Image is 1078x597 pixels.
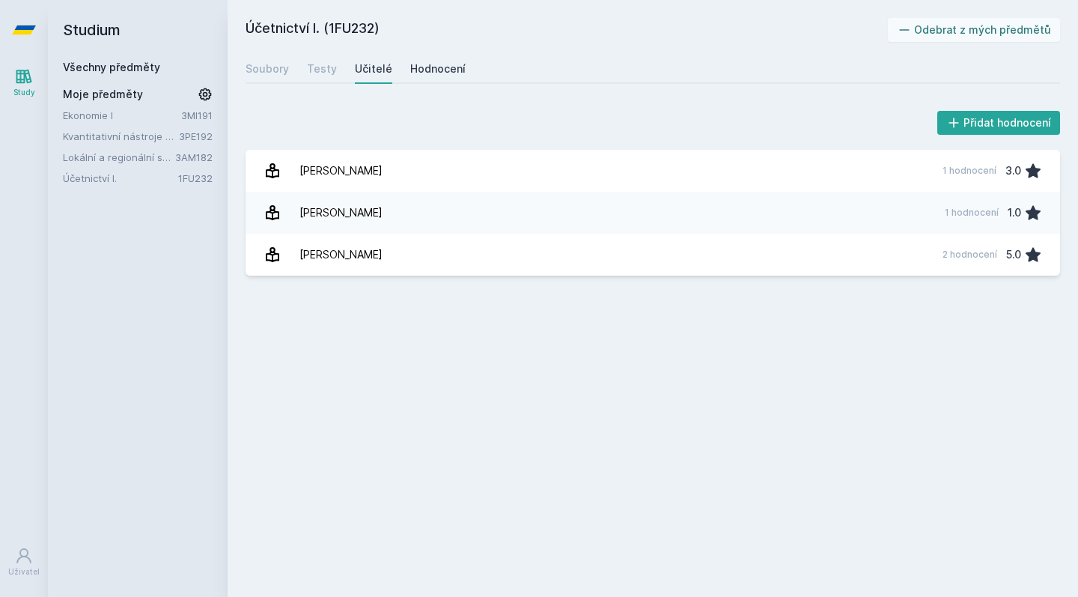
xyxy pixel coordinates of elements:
div: Testy [307,61,337,76]
a: [PERSON_NAME] 1 hodnocení 3.0 [246,150,1060,192]
a: [PERSON_NAME] 1 hodnocení 1.0 [246,192,1060,234]
div: 3.0 [1005,156,1021,186]
div: 1 hodnocení [943,165,996,177]
button: Odebrat z mých předmětů [888,18,1061,42]
div: 2 hodnocení [943,249,997,261]
div: [PERSON_NAME] [299,240,383,270]
div: 1 hodnocení [945,207,999,219]
a: Hodnocení [410,54,466,84]
a: Ekonomie I [63,108,181,123]
a: Soubory [246,54,289,84]
a: Study [3,60,45,106]
a: Lokální a regionální sociologie - sociologie kultury [63,150,175,165]
a: 3MI191 [181,109,213,121]
a: [PERSON_NAME] 2 hodnocení 5.0 [246,234,1060,276]
h2: Účetnictví I. (1FU232) [246,18,888,42]
a: Všechny předměty [63,61,160,73]
div: 5.0 [1006,240,1021,270]
button: Přidat hodnocení [937,111,1061,135]
div: [PERSON_NAME] [299,156,383,186]
div: Study [13,87,35,98]
a: 1FU232 [178,172,213,184]
div: Učitelé [355,61,392,76]
div: 1.0 [1008,198,1021,228]
a: Účetnictví I. [63,171,178,186]
a: 3PE192 [179,130,213,142]
a: Učitelé [355,54,392,84]
div: [PERSON_NAME] [299,198,383,228]
a: Uživatel [3,539,45,585]
a: Testy [307,54,337,84]
a: Kvantitativní nástroje pro Arts Management [63,129,179,144]
a: 3AM182 [175,151,213,163]
div: Hodnocení [410,61,466,76]
div: Soubory [246,61,289,76]
span: Moje předměty [63,87,143,102]
div: Uživatel [8,566,40,578]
